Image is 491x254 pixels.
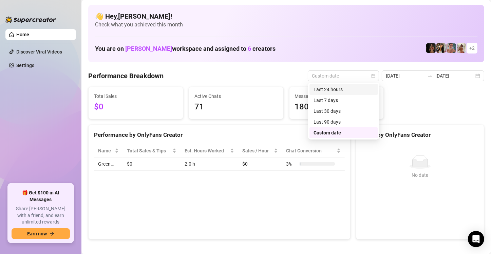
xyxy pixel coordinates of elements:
div: No data [364,171,476,179]
button: Earn nowarrow-right [12,228,70,239]
a: Settings [16,63,34,68]
span: Share [PERSON_NAME] with a friend, and earn unlimited rewards [12,206,70,226]
th: Total Sales & Tips [123,144,180,157]
span: $0 [94,101,177,113]
img: AD [436,43,446,53]
span: Chat Conversion [286,147,335,154]
span: Messages Sent [295,92,378,100]
img: D [426,43,436,53]
span: Name [98,147,113,154]
img: YL [447,43,456,53]
h1: You are on workspace and assigned to creators [95,45,276,52]
div: Custom date [309,127,378,138]
span: 3 % [286,160,297,168]
span: [PERSON_NAME] [125,45,172,52]
div: Last 30 days [314,107,374,115]
span: Total Sales [94,92,177,100]
span: Check what you achieved this month [95,21,477,28]
span: Custom date [312,71,375,81]
span: 71 [194,101,278,113]
span: + 2 [469,44,475,52]
td: 2.0 h [181,157,238,171]
span: Sales / Hour [242,147,272,154]
div: Sales by OnlyFans Creator [362,130,478,140]
img: Green [457,43,466,53]
span: Earn now [27,231,47,236]
span: to [427,73,433,79]
h4: 👋 Hey, [PERSON_NAME] ! [95,12,477,21]
a: Discover Viral Videos [16,49,62,55]
div: Est. Hours Worked [185,147,229,154]
td: $0 [123,157,180,171]
span: 🎁 Get $100 in AI Messages [12,190,70,203]
span: calendar [371,74,375,78]
div: Last 90 days [309,117,378,127]
div: Last 24 hours [309,84,378,95]
div: Performance by OnlyFans Creator [94,130,345,140]
th: Sales / Hour [238,144,282,157]
span: 180 [295,101,378,113]
td: $0 [238,157,282,171]
div: Open Intercom Messenger [468,231,484,247]
div: Last 30 days [309,106,378,117]
div: Last 7 days [314,97,374,104]
input: End date [435,72,474,80]
td: Green… [94,157,123,171]
div: Custom date [314,129,374,136]
span: 6 [248,45,251,52]
a: Home [16,32,29,37]
th: Chat Conversion [282,144,345,157]
span: arrow-right [50,231,54,236]
h4: Performance Breakdown [88,71,164,81]
th: Name [94,144,123,157]
span: swap-right [427,73,433,79]
span: Total Sales & Tips [127,147,171,154]
div: Last 90 days [314,118,374,126]
div: Last 7 days [309,95,378,106]
input: Start date [386,72,424,80]
span: Active Chats [194,92,278,100]
img: logo-BBDzfeDw.svg [5,16,56,23]
div: Last 24 hours [314,86,374,93]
